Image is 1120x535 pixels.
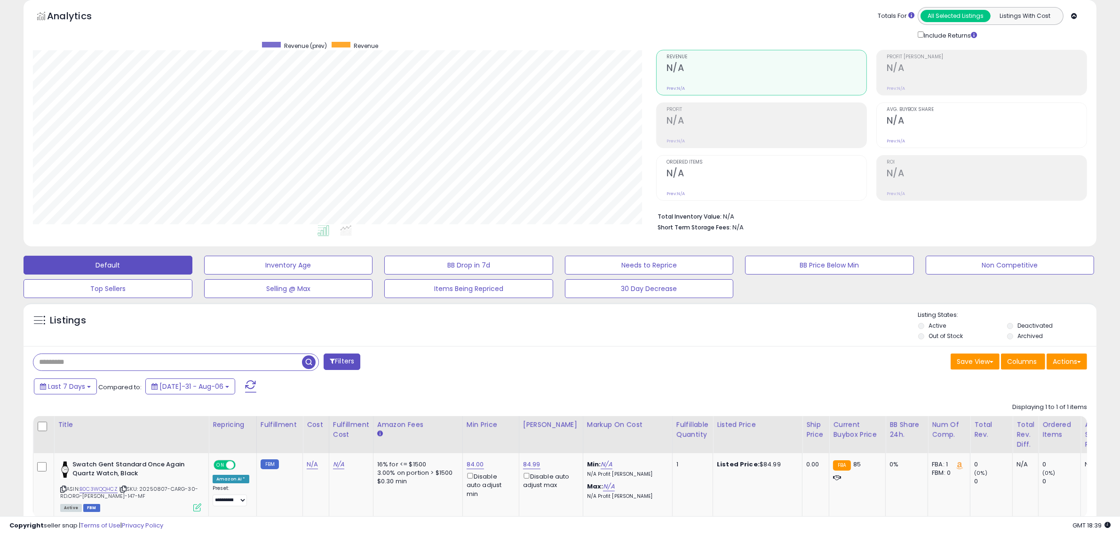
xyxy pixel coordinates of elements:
button: Filters [324,354,360,370]
label: Deactivated [1017,322,1053,330]
a: N/A [307,460,318,469]
span: ROI [887,160,1087,165]
div: 0% [890,460,921,469]
div: 3.00% on portion > $1500 [377,469,455,477]
button: All Selected Listings [921,10,991,22]
div: FBM: 0 [932,469,963,477]
b: Swatch Gent Standard Once Again Quartz Watch, Black [72,460,187,480]
div: Displaying 1 to 1 of 1 items [1012,403,1087,412]
h2: N/A [667,115,866,128]
button: Save View [951,354,1000,370]
label: Active [929,322,946,330]
a: N/A [603,482,614,491]
img: 61b3HRF-suL._SL40_.jpg [60,460,70,479]
b: Min: [587,460,601,469]
a: N/A [601,460,612,469]
span: 2025-08-14 18:39 GMT [1072,521,1111,530]
small: Prev: N/A [887,86,905,91]
small: FBA [833,460,850,471]
p: N/A Profit [PERSON_NAME] [587,471,665,478]
b: Max: [587,482,604,491]
button: Actions [1047,354,1087,370]
span: N/A [732,223,744,232]
small: (0%) [974,469,987,477]
small: Prev: N/A [667,86,685,91]
b: Short Term Storage Fees: [658,223,731,231]
div: Amazon AI * [213,475,249,483]
div: Fulfillment [261,420,299,430]
h2: N/A [887,115,1087,128]
button: Top Sellers [24,279,192,298]
p: Listing States: [918,311,1096,320]
a: Terms of Use [80,521,120,530]
h2: N/A [887,63,1087,75]
button: Selling @ Max [204,279,373,298]
div: Include Returns [911,30,988,40]
div: Cost [307,420,325,430]
strong: Copyright [9,521,44,530]
div: Totals For [878,12,914,21]
span: Avg. Buybox Share [887,107,1087,112]
div: Preset: [213,485,249,506]
span: All listings currently available for purchase on Amazon [60,504,82,512]
small: Prev: N/A [667,191,685,197]
b: Listed Price: [717,460,760,469]
div: 0 [1042,460,1080,469]
label: Out of Stock [929,332,963,340]
small: Prev: N/A [667,138,685,144]
h2: N/A [667,168,866,181]
li: N/A [658,210,1080,221]
div: Avg Selling Price [1085,420,1119,449]
h5: Analytics [47,9,110,25]
span: Columns [1007,357,1037,366]
div: Listed Price [717,420,798,430]
div: 0 [974,460,1012,469]
div: N/A [1085,460,1116,469]
span: 85 [853,460,861,469]
div: Disable auto adjust min [467,471,512,498]
button: 30 Day Decrease [565,279,734,298]
div: Ordered Items [1042,420,1077,440]
div: Total Rev. Diff. [1017,420,1034,449]
small: FBM [261,459,279,469]
span: ON [214,461,226,469]
h2: N/A [667,63,866,75]
span: OFF [234,461,249,469]
span: Last 7 Days [48,382,85,391]
small: Prev: N/A [887,138,905,144]
span: Profit [PERSON_NAME] [887,55,1087,60]
span: Revenue (prev) [284,42,327,50]
span: Ordered Items [667,160,866,165]
h2: N/A [887,168,1087,181]
h5: Listings [50,314,86,327]
button: Needs to Reprice [565,256,734,275]
button: Default [24,256,192,275]
span: | SKU: 20250807-CARG-30-RD.ORG-[PERSON_NAME]-147-MF [60,485,198,499]
button: Columns [1001,354,1045,370]
a: N/A [333,460,344,469]
div: Min Price [467,420,515,430]
div: 16% for <= $1500 [377,460,455,469]
p: N/A Profit [PERSON_NAME] [587,493,665,500]
button: BB Price Below Min [745,256,914,275]
div: $84.99 [717,460,795,469]
b: Total Inventory Value: [658,212,722,220]
div: 1 [676,460,706,469]
div: Fulfillable Quantity [676,420,709,440]
span: Revenue [667,55,866,60]
span: Compared to: [98,383,142,392]
a: B0C3WQQHCZ [79,485,118,493]
span: [DATE]-31 - Aug-06 [159,382,223,391]
div: Current Buybox Price [833,420,882,440]
a: 84.99 [523,460,540,469]
a: Privacy Policy [122,521,163,530]
div: Disable auto adjust max [523,471,576,489]
small: Amazon Fees. [377,430,383,438]
span: Revenue [354,42,378,50]
div: 0 [1042,477,1080,486]
div: Num of Comp. [932,420,966,440]
div: Repricing [213,420,253,430]
div: seller snap | | [9,521,163,530]
div: ASIN: [60,460,201,511]
div: Total Rev. [974,420,1009,440]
